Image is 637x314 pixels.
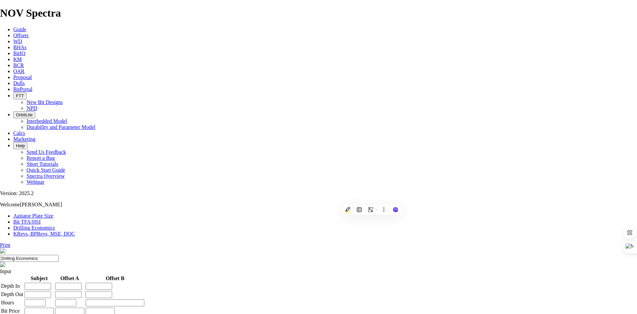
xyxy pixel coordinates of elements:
a: Quick Start Guide [27,167,65,173]
a: BCR [13,62,24,68]
button: Help [13,142,28,149]
a: Report a Bug [27,155,55,161]
a: BitIQ [13,51,25,56]
th: Offset B [85,275,145,282]
th: Offset A [55,275,85,282]
td: Depth Out [1,291,24,298]
a: Guide [13,27,26,32]
a: Dulls [13,80,25,86]
a: Drilling Economics [13,225,55,231]
a: Bit TFA/HSI [13,219,41,225]
a: Offsets [13,33,29,38]
a: BHAs [13,45,27,50]
td: Depth In [1,282,24,290]
span: FTT [16,93,24,98]
button: OrbitLite [13,111,35,118]
a: Interbedded Model [27,118,67,124]
a: KM [13,56,22,62]
span: [PERSON_NAME] [20,202,62,207]
button: FTT [13,92,27,99]
a: Agitator Plate Size [13,213,53,219]
a: New Bit Designs [27,99,63,105]
a: WD [13,39,22,44]
th: Subject [24,275,54,282]
a: Spectra Overview [27,173,65,179]
a: BitPortal [13,86,33,92]
td: Hours [1,299,24,307]
a: Short Tutorials [27,161,58,167]
span: Help [16,143,25,148]
a: Calcs [13,130,25,136]
a: NPD [27,105,37,111]
span: OrbitLite [16,112,33,117]
a: Marketing [13,136,35,142]
a: KRevs, BPRevs, MSE, DOC [13,231,75,237]
a: OAR [13,68,25,74]
a: Webinar [27,179,44,185]
a: Proposal [13,74,32,80]
a: Send Us Feedback [27,149,66,155]
a: Durability and Parameter Model [27,124,96,130]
